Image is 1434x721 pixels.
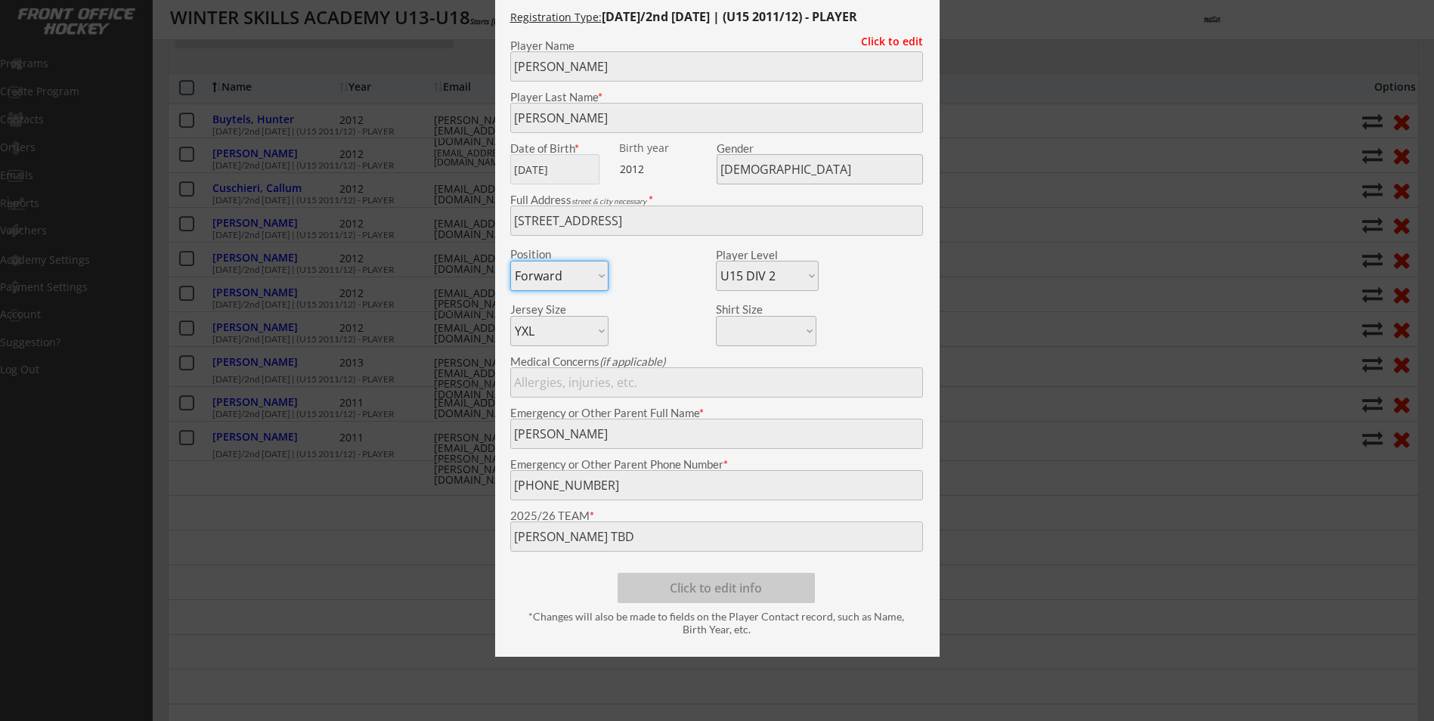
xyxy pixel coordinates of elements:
u: Registration Type: [510,10,602,24]
div: Player Level [716,249,819,261]
div: Click to edit [850,36,923,47]
div: 2025/26 TEAM [510,510,923,521]
div: *Changes will also be made to fields on the Player Contact record, such as Name, Birth Year, etc. [518,611,915,636]
button: Click to edit info [618,573,815,603]
strong: [DATE]/2nd [DATE] | (U15 2011/12) - PLAYER [602,8,857,25]
div: Player Last Name [510,91,923,103]
div: Gender [717,143,923,154]
div: Medical Concerns [510,356,923,367]
div: 2012 [620,162,714,177]
div: Emergency or Other Parent Full Name [510,407,923,419]
em: street & city necessary [571,196,646,206]
div: Player Name [510,40,923,51]
div: Date of Birth [510,143,609,154]
div: Birth year [619,143,714,153]
input: Street, City, Province/State [510,206,923,236]
div: Position [510,249,588,260]
div: We are transitioning the system to collect and store date of birth instead of just birth year to ... [619,143,714,154]
div: Jersey Size [510,304,588,315]
div: Emergency or Other Parent Phone Number [510,459,923,470]
em: (if applicable) [599,354,665,368]
input: Allergies, injuries, etc. [510,367,923,398]
div: Full Address [510,194,923,206]
div: Shirt Size [716,304,794,315]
